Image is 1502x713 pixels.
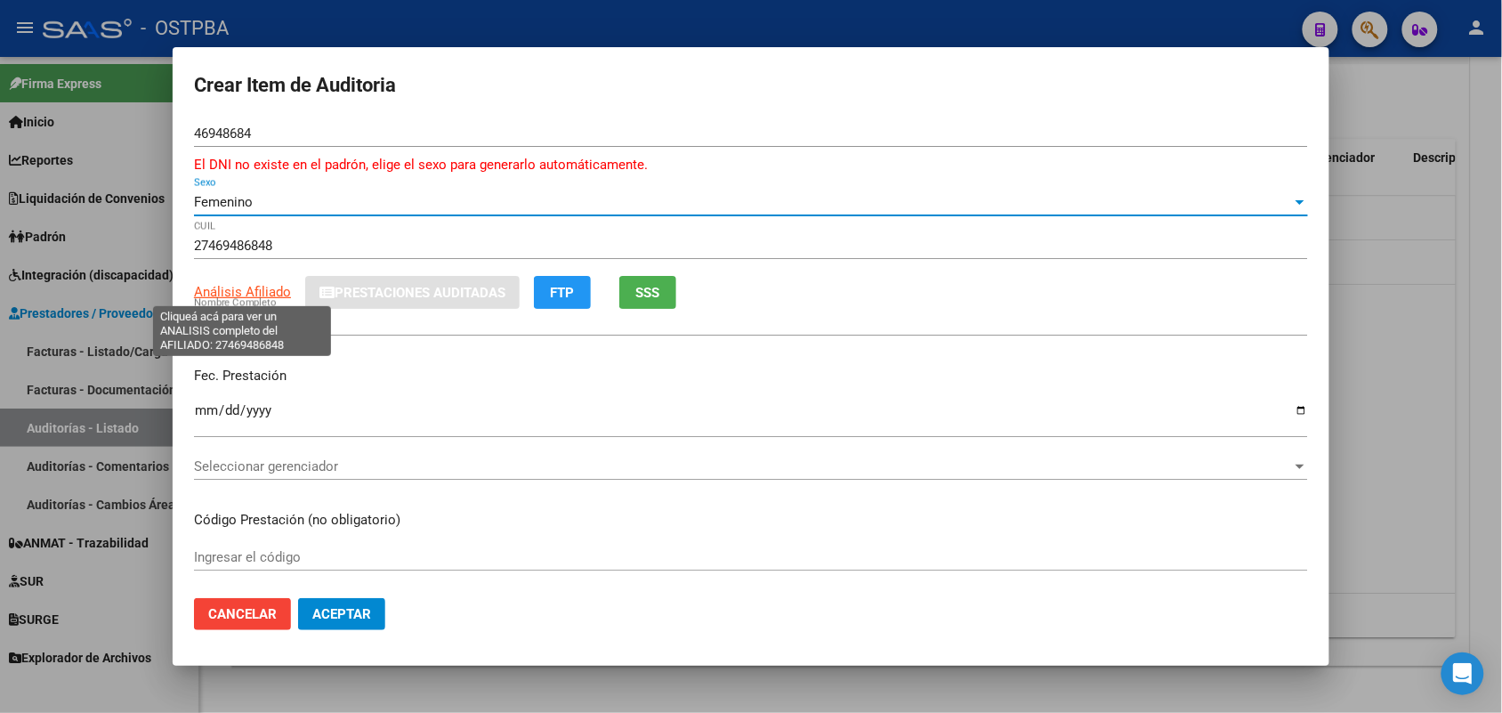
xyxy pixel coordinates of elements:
[1441,652,1484,695] div: Open Intercom Messenger
[194,284,291,300] span: Análisis Afiliado
[619,276,676,309] button: SSS
[194,194,253,210] span: Femenino
[305,276,520,309] button: Prestaciones Auditadas
[298,598,385,630] button: Aceptar
[194,598,291,630] button: Cancelar
[335,285,505,301] span: Prestaciones Auditadas
[312,606,371,622] span: Aceptar
[551,285,575,301] span: FTP
[208,606,277,622] span: Cancelar
[194,155,1308,175] p: El DNI no existe en el padrón, elige el sexo para generarlo automáticamente.
[194,69,1308,102] h2: Crear Item de Auditoria
[194,366,1308,386] p: Fec. Prestación
[534,276,591,309] button: FTP
[194,458,1292,474] span: Seleccionar gerenciador
[194,510,1308,531] p: Código Prestación (no obligatorio)
[636,285,660,301] span: SSS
